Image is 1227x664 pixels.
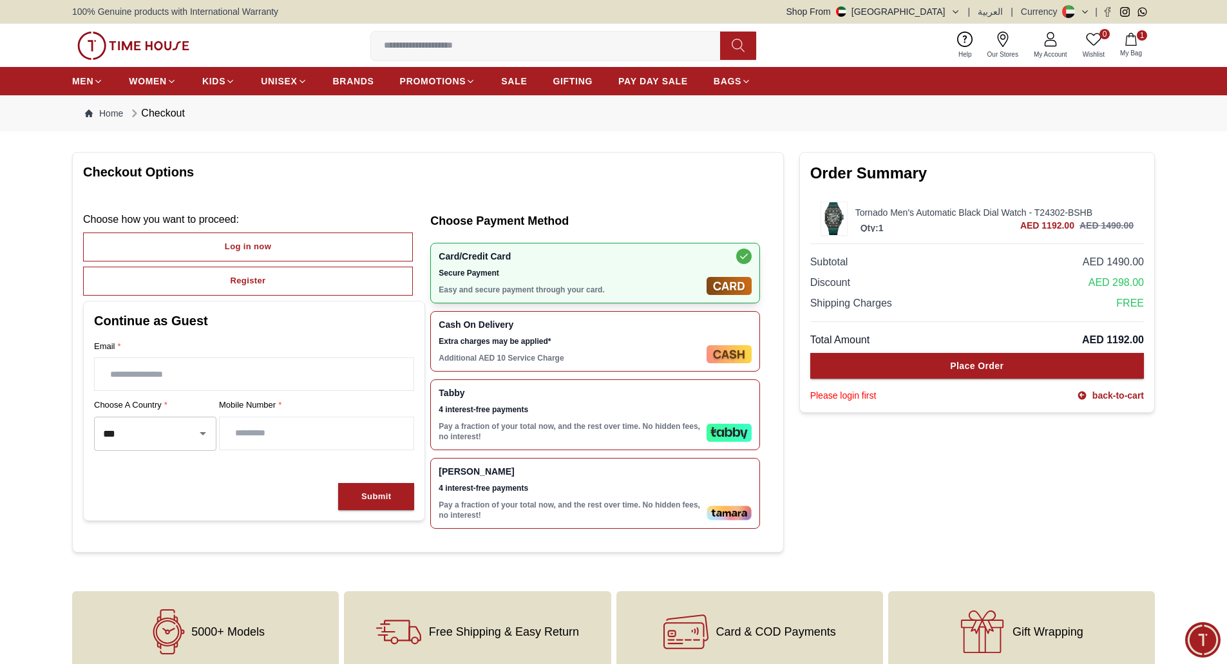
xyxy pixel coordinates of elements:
[707,424,752,442] img: Tabby
[953,50,977,59] span: Help
[77,32,189,60] img: ...
[553,75,593,88] span: GIFTING
[202,70,235,93] a: KIDS
[439,268,701,278] span: Secure Payment
[83,267,413,296] button: Register
[618,70,688,93] a: PAY DAY SALE
[85,107,123,120] a: Home
[1185,622,1221,658] div: Chat Widget
[950,359,1003,372] div: Place Order
[951,29,980,62] a: Help
[219,399,414,412] label: Mobile Number
[714,75,741,88] span: BAGS
[810,296,892,311] span: Shipping Charges
[439,404,701,415] span: 4 interest-free payments
[191,625,265,638] span: 5000+ Models
[1082,332,1144,348] span: AED 1192.00
[1029,50,1072,59] span: My Account
[1080,219,1134,232] h3: AED 1490.00
[430,212,772,230] h2: Choose Payment Method
[982,50,1023,59] span: Our Stores
[1077,389,1144,402] a: back-to-cart
[618,75,688,88] span: PAY DAY SALE
[261,70,307,93] a: UNISEX
[1078,50,1110,59] span: Wishlist
[129,70,176,93] a: WOMEN
[1075,29,1112,62] a: 0Wishlist
[439,466,701,477] span: [PERSON_NAME]
[94,312,414,330] h2: Continue as Guest
[1137,7,1147,17] a: Whatsapp
[855,206,1134,219] a: Tornado Men's Automatic Black Dial Watch - T24302-BSHB
[72,75,93,88] span: MEN
[1112,30,1150,61] button: 1My Bag
[83,212,425,227] p: Choose how you want to proceed :
[439,353,701,363] p: Additional AED 10 Service Charge
[83,232,425,261] a: Log in now
[439,336,701,346] span: Extra charges may be applied*
[1011,5,1013,18] span: |
[439,421,701,442] p: Pay a fraction of your total now, and the rest over time. No hidden fees, no interest!
[429,625,579,638] span: Free Shipping & Easy Return
[439,500,701,520] p: Pay a fraction of your total now, and the rest over time. No hidden fees, no interest!
[716,625,836,638] span: Card & COD Payments
[400,75,466,88] span: PROMOTIONS
[94,399,170,412] span: Choose a country
[980,29,1026,62] a: Our Stores
[858,222,886,234] p: Qty: 1
[439,483,701,493] span: 4 interest-free payments
[501,75,527,88] span: SALE
[810,332,870,348] span: Total Amount
[1116,296,1144,311] span: FREE
[400,70,476,93] a: PROMOTIONS
[810,389,877,402] div: Please login first
[821,202,847,235] img: ...
[231,274,266,289] div: Register
[1021,5,1063,18] div: Currency
[439,319,701,330] span: Cash On Delivery
[333,75,374,88] span: BRANDS
[129,75,167,88] span: WOMEN
[714,70,751,93] a: BAGS
[72,70,103,93] a: MEN
[501,70,527,93] a: SALE
[1115,48,1147,58] span: My Bag
[72,95,1155,131] nav: Breadcrumb
[333,70,374,93] a: BRANDS
[707,277,752,295] img: Card/Credit Card
[439,388,701,398] span: Tabby
[810,254,848,270] span: Subtotal
[968,5,971,18] span: |
[94,340,414,353] label: Email
[1137,30,1147,41] span: 1
[1013,625,1083,638] span: Gift Wrapping
[83,267,425,296] a: Register
[810,353,1144,379] button: Place Order
[1089,275,1144,290] span: AED 298.00
[1120,7,1130,17] a: Instagram
[1103,7,1112,17] a: Facebook
[439,285,701,295] p: Easy and secure payment through your card.
[707,506,752,520] img: Tamara
[83,232,413,261] button: Log in now
[128,106,185,121] div: Checkout
[786,5,960,18] button: Shop From[GEOGRAPHIC_DATA]
[707,345,752,363] img: Cash On Delivery
[194,424,212,442] button: Open
[836,6,846,17] img: United Arab Emirates
[978,5,1003,18] button: العربية
[1020,219,1074,232] span: AED 1192.00
[1099,29,1110,39] span: 0
[810,275,850,290] span: Discount
[439,251,701,261] span: Card/Credit Card
[83,163,773,181] h1: Checkout Options
[1083,254,1144,270] span: AED 1490.00
[1095,5,1098,18] span: |
[361,489,391,504] div: Submit
[72,5,278,18] span: 100% Genuine products with International Warranty
[810,163,1144,184] h2: Order Summary
[261,75,297,88] span: UNISEX
[338,483,414,511] button: Submit
[202,75,225,88] span: KIDS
